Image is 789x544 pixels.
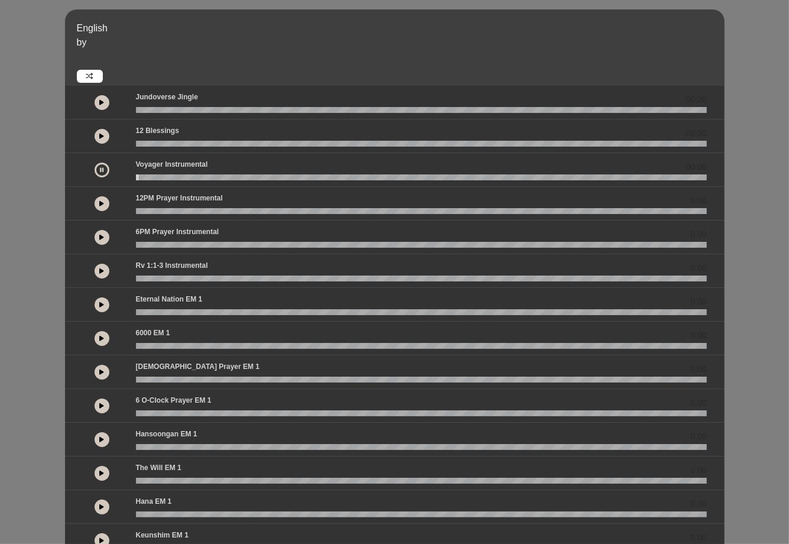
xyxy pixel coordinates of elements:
[136,125,179,136] p: 12 Blessings
[690,363,706,375] span: 0.00
[686,161,706,173] span: 00:00
[77,21,722,35] p: English
[690,329,706,342] span: 0.00
[690,296,706,308] span: 0.00
[136,260,208,271] p: Rv 1:1-3 Instrumental
[136,530,189,540] p: Keunshim EM 1
[690,262,706,274] span: 0.00
[136,462,181,473] p: The Will EM 1
[690,195,706,207] span: 0.00
[136,193,223,203] p: 12PM Prayer Instrumental
[136,294,203,305] p: Eternal Nation EM 1
[690,228,706,241] span: 0.00
[690,498,706,510] span: 0.00
[136,395,212,406] p: 6 o-clock prayer EM 1
[136,496,172,507] p: Hana EM 1
[686,127,706,140] span: 00:00
[690,430,706,443] span: 0.00
[136,361,260,372] p: [DEMOGRAPHIC_DATA] prayer EM 1
[690,397,706,409] span: 0.00
[686,93,706,106] span: 00:00
[136,226,219,237] p: 6PM Prayer Instrumental
[77,37,87,47] span: by
[136,328,170,338] p: 6000 EM 1
[136,429,197,439] p: Hansoongan EM 1
[136,159,208,170] p: Voyager Instrumental
[136,92,198,102] p: Jundoverse Jingle
[690,532,706,544] span: 0.00
[690,464,706,477] span: 0.00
